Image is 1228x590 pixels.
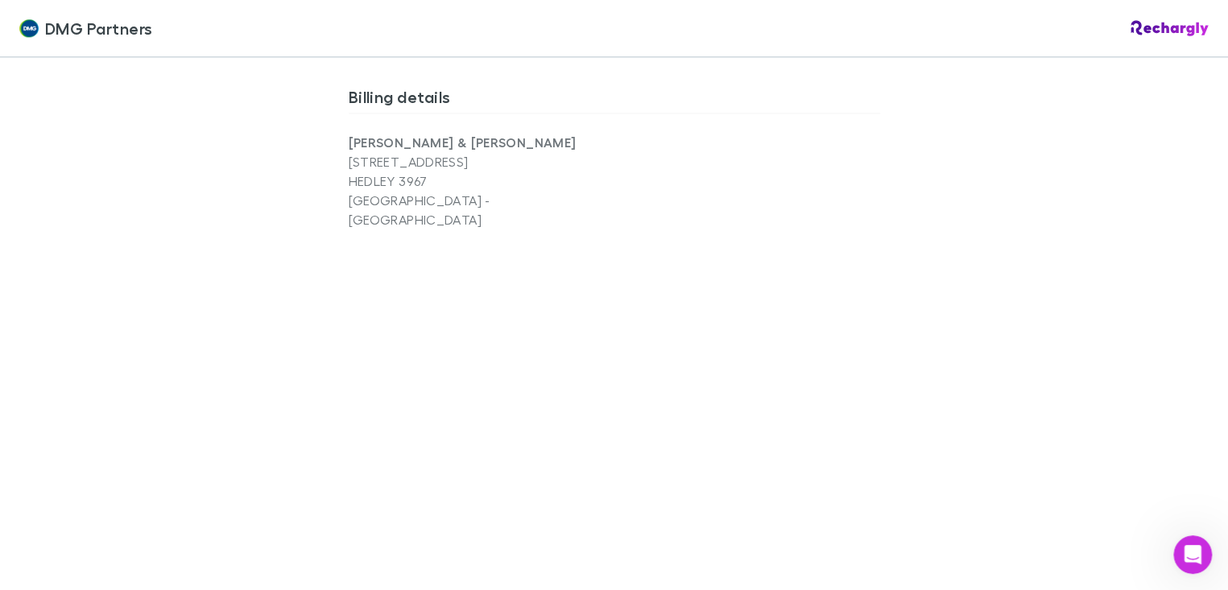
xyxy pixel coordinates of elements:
p: HEDLEY 3967 [349,171,614,191]
p: [GEOGRAPHIC_DATA] - [GEOGRAPHIC_DATA] [349,191,614,229]
iframe: Intercom live chat [1173,535,1212,574]
p: [PERSON_NAME] & [PERSON_NAME] [349,133,614,152]
p: [STREET_ADDRESS] [349,152,614,171]
img: Rechargly Logo [1131,20,1209,36]
span: DMG Partners [45,16,153,40]
h3: Billing details [349,87,880,113]
img: DMG Partners's Logo [19,19,39,38]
